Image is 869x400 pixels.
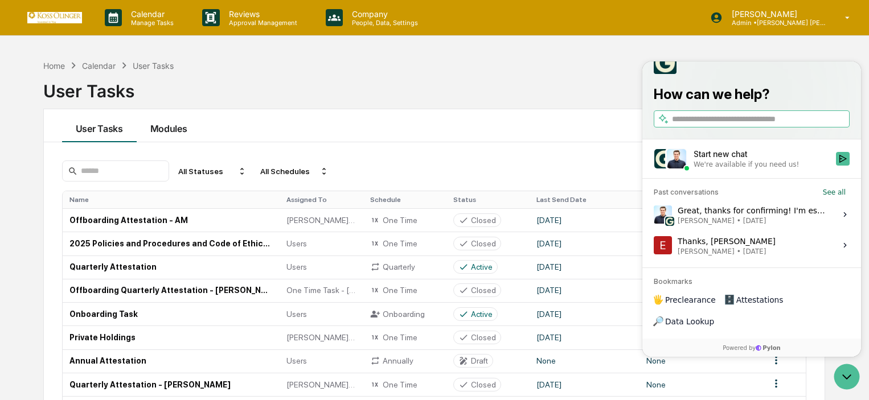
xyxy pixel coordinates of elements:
th: Last Send Date [530,191,640,208]
td: None [640,208,763,232]
div: One Time [370,285,440,295]
div: Calendar [82,61,116,71]
div: One Time [370,215,440,225]
td: Quarterly Attestation [63,255,280,279]
img: 8933085812038_c878075ebb4cc5468115_72.jpg [24,87,44,108]
span: Users [286,262,307,271]
button: Modules [137,109,201,142]
td: None [640,232,763,255]
td: None [640,279,763,302]
span: • [95,155,99,164]
p: People, Data, Settings [343,19,424,27]
span: Attestations [94,233,141,244]
span: [PERSON_NAME] - Offboarding [286,216,356,225]
p: How can we help? [11,24,207,42]
img: 1746055101610-c473b297-6a78-478c-a979-82029cc54cd1 [11,87,32,108]
td: None [640,325,763,349]
img: Emily Lusk [11,175,30,193]
div: Closed [471,216,496,225]
a: Powered byPylon [80,282,138,291]
div: Home [43,61,65,71]
iframe: Customer support window [642,61,861,357]
div: Past conversations [11,126,76,135]
a: 🗄️Attestations [78,228,146,249]
td: Offboarding Attestation - AM [63,208,280,232]
div: Closed [471,380,496,389]
td: None [640,373,763,396]
img: Jack Rasmussen [11,144,30,162]
p: Approval Management [220,19,303,27]
span: [PERSON_NAME] [35,155,92,164]
div: Active [471,262,493,271]
td: [DATE] [530,373,640,396]
div: All Schedules [256,162,333,180]
div: Annually [370,356,440,366]
span: [PERSON_NAME] - One Time Task [286,333,356,342]
span: Users [286,310,307,319]
span: Users [286,239,307,248]
p: Reviews [220,9,303,19]
button: See all [177,124,207,138]
td: [DATE] [530,302,640,325]
div: User Tasks [133,61,174,71]
th: Assigned To [280,191,363,208]
div: Closed [471,286,496,295]
div: All Statuses [174,162,251,180]
span: Data Lookup [23,254,72,266]
span: Preclearance [23,233,73,244]
p: Company [343,9,424,19]
div: User Tasks [43,72,825,101]
td: Private Holdings [63,325,280,349]
span: • [95,185,99,195]
div: Onboarding [370,309,440,319]
iframe: Open customer support [833,362,863,393]
td: [DATE] [640,255,763,279]
td: [DATE] [530,208,640,232]
div: 🗄️ [83,234,92,243]
th: Status [446,191,530,208]
span: [DATE] [101,185,124,195]
th: Next Scheduled Send Date [640,191,763,208]
span: Users [286,356,307,365]
td: [DATE] [530,255,640,279]
span: [PERSON_NAME] - One Time Task [286,380,356,389]
span: [DATE] [101,155,124,164]
div: Closed [471,333,496,342]
img: 1746055101610-c473b297-6a78-478c-a979-82029cc54cd1 [23,155,32,164]
p: Calendar [122,9,179,19]
a: 🔎Data Lookup [7,250,76,270]
a: 🖐️Preclearance [7,228,78,249]
div: One Time [370,238,440,249]
td: [DATE] [530,232,640,255]
td: Onboarding Task [63,302,280,325]
td: None [640,349,763,373]
button: Start new chat [194,90,207,104]
div: Active [471,310,493,319]
td: [DATE] [530,279,640,302]
td: None [640,302,763,325]
span: [PERSON_NAME] [35,185,92,195]
td: Offboarding Quarterly Attestation - [PERSON_NAME] [63,279,280,302]
div: 🔎 [11,255,21,265]
span: Pylon [113,282,138,291]
div: 🖐️ [11,234,21,243]
td: Annual Attestation [63,349,280,373]
p: [PERSON_NAME] [723,9,829,19]
th: Schedule [363,191,446,208]
div: Start new chat [51,87,187,98]
div: One Time [370,332,440,343]
img: logo [27,12,82,23]
p: Admin • [PERSON_NAME] [PERSON_NAME] Consulting, LLC [723,19,829,27]
td: 2025 Policies and Procedures and Code of Ethics Attestation [63,232,280,255]
p: Manage Tasks [122,19,179,27]
div: Quarterly [370,262,440,272]
span: One Time Task - [PERSON_NAME] [286,286,356,295]
td: Quarterly Attestation - [PERSON_NAME] [63,373,280,396]
div: One Time [370,380,440,390]
td: None [530,349,640,373]
th: Name [63,191,280,208]
div: We're available if you need us! [51,98,157,108]
button: User Tasks [62,109,137,142]
td: [DATE] [530,325,640,349]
